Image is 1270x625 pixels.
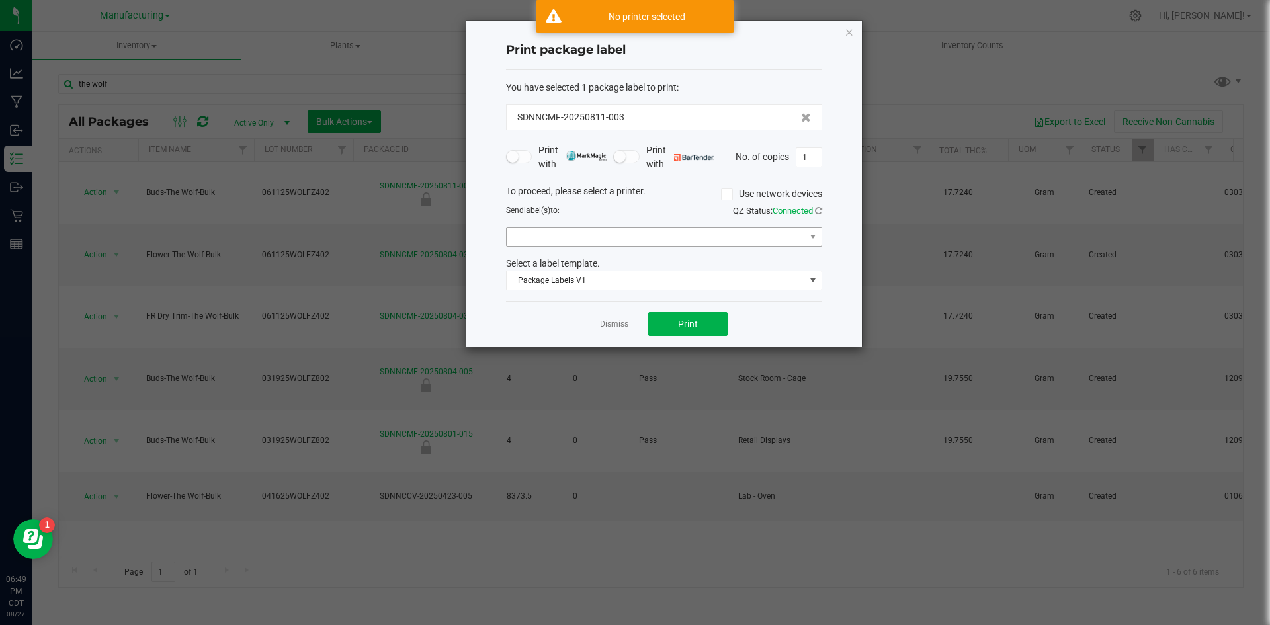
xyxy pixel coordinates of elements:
button: Print [648,312,728,336]
div: Select a label template. [496,257,832,271]
span: Print with [538,144,607,171]
span: Connected [773,206,813,216]
span: No. of copies [736,151,789,161]
img: bartender.png [674,154,714,161]
span: QZ Status: [733,206,822,216]
span: You have selected 1 package label to print [506,82,677,93]
a: Dismiss [600,319,628,330]
span: Print with [646,144,714,171]
span: label(s) [524,206,550,215]
span: Package Labels V1 [507,271,805,290]
div: To proceed, please select a printer. [496,185,832,204]
h4: Print package label [506,42,822,59]
img: mark_magic_cybra.png [566,151,607,161]
label: Use network devices [721,187,822,201]
div: : [506,81,822,95]
span: Send to: [506,206,560,215]
iframe: Resource center unread badge [39,517,55,533]
span: SDNNCMF-20250811-003 [517,110,624,124]
iframe: Resource center [13,519,53,559]
div: No printer selected [569,10,724,23]
span: Print [678,319,698,329]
